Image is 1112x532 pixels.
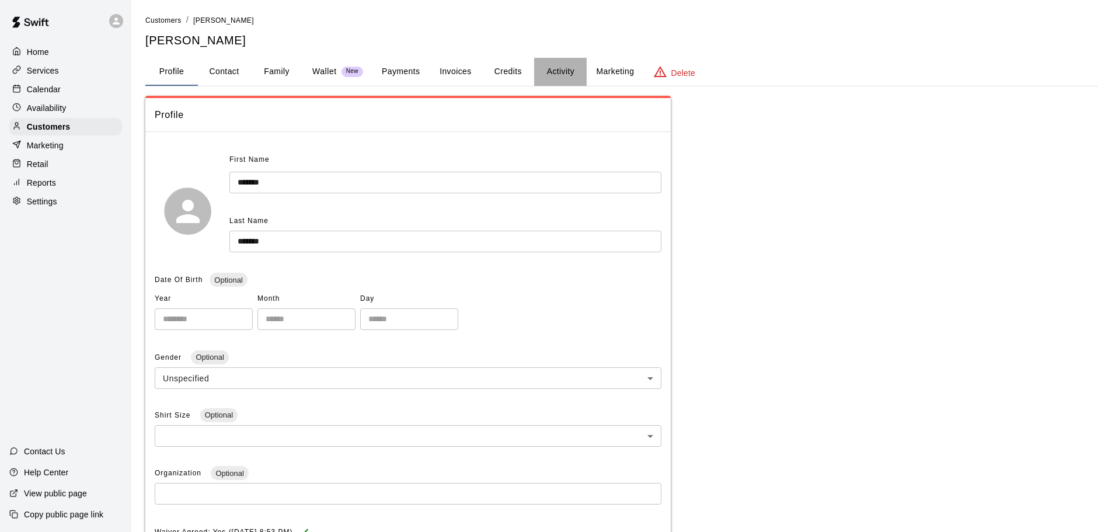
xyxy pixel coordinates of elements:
span: Optional [191,353,228,361]
span: Optional [211,469,248,478]
nav: breadcrumb [145,14,1098,27]
a: Availability [9,99,122,117]
span: Last Name [229,217,269,225]
span: Month [257,290,355,308]
p: Reports [27,177,56,189]
a: Home [9,43,122,61]
span: Organization [155,469,204,477]
p: Settings [27,196,57,207]
p: Marketing [27,140,64,151]
a: Customers [9,118,122,135]
a: Marketing [9,137,122,154]
p: Home [27,46,49,58]
p: Contact Us [24,446,65,457]
button: Family [250,58,303,86]
a: Reports [9,174,122,192]
span: [PERSON_NAME] [193,16,254,25]
span: Optional [200,411,238,419]
p: Copy public page link [24,509,103,520]
a: Customers [145,15,182,25]
div: Unspecified [155,367,661,389]
span: Optional [210,276,247,284]
p: Delete [671,67,695,79]
span: Customers [145,16,182,25]
button: Contact [198,58,250,86]
button: Activity [534,58,587,86]
span: First Name [229,151,270,169]
span: Gender [155,353,184,361]
a: Calendar [9,81,122,98]
span: Year [155,290,253,308]
button: Payments [372,58,429,86]
span: Profile [155,107,661,123]
p: View public page [24,488,87,499]
button: Invoices [429,58,482,86]
p: Calendar [27,84,61,95]
a: Services [9,62,122,79]
span: Shirt Size [155,411,193,419]
div: basic tabs example [145,58,1098,86]
p: Retail [27,158,48,170]
p: Services [27,65,59,77]
h5: [PERSON_NAME] [145,33,1098,48]
li: / [186,14,189,26]
a: Retail [9,155,122,173]
button: Marketing [587,58,643,86]
button: Credits [482,58,534,86]
button: Profile [145,58,198,86]
p: Customers [27,121,70,133]
p: Wallet [312,65,337,78]
span: Day [360,290,458,308]
p: Help Center [24,467,68,478]
span: Date Of Birth [155,276,203,284]
span: New [341,68,363,75]
p: Availability [27,102,67,114]
a: Settings [9,193,122,210]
